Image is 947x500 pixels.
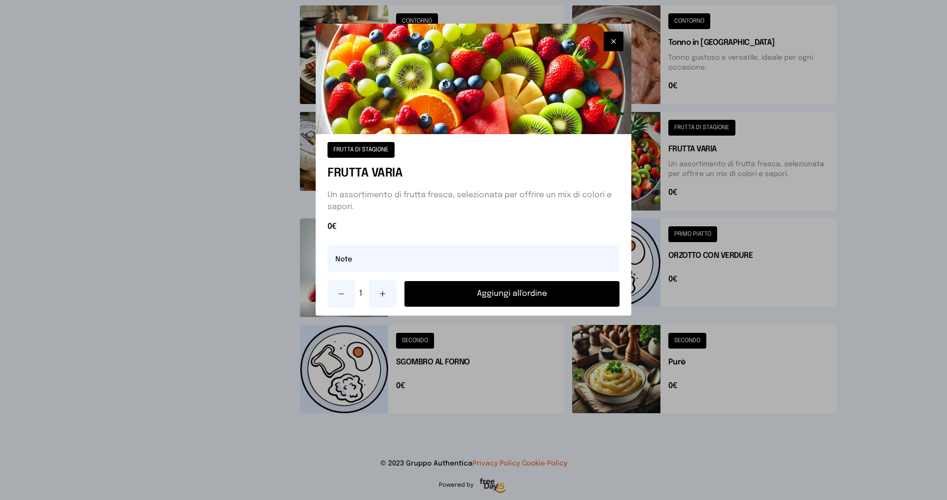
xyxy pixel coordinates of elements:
button: FRUTTA DI STAGIONE [328,142,395,158]
button: Aggiungi all'ordine [404,281,619,307]
p: Un assortimento di frutta fresca, selezionata per offrire un mix di colori e sapori. [328,189,619,213]
span: 0€ [328,221,619,233]
span: 1 [359,288,365,300]
h1: FRUTTA VARIA [328,166,619,181]
img: FRUTTA VARIA [316,24,631,134]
